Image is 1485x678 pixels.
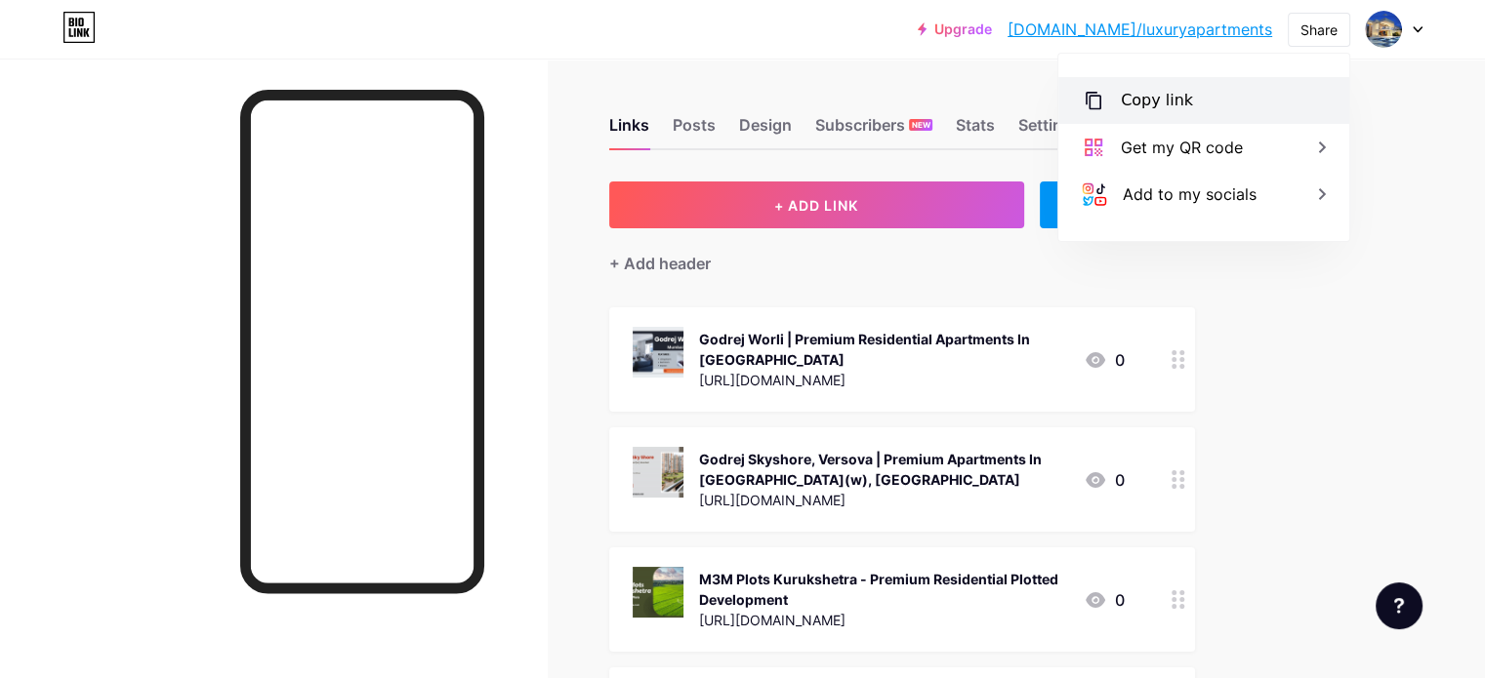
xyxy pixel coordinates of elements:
[956,113,995,148] div: Stats
[1123,182,1257,206] div: Add to my socials
[1121,89,1193,112] div: Copy link
[912,119,930,131] span: NEW
[1008,18,1272,41] a: [DOMAIN_NAME]/luxuryapartments
[1300,20,1338,40] div: Share
[815,113,932,148] div: Subscribers
[739,113,792,148] div: Design
[1121,136,1243,159] div: Get my QR code
[699,329,1068,370] div: Godrej Worli | Premium Residential Apartments In [GEOGRAPHIC_DATA]
[609,181,1024,228] button: + ADD LINK
[1084,348,1125,372] div: 0
[1084,588,1125,612] div: 0
[633,567,683,618] img: M3M Plots Kurukshetra - Premium Residential Plotted Development
[609,252,711,275] div: + Add header
[609,113,649,148] div: Links
[673,113,716,148] div: Posts
[1084,468,1125,492] div: 0
[699,449,1068,490] div: Godrej Skyshore, Versova | Premium Apartments In [GEOGRAPHIC_DATA](w), [GEOGRAPHIC_DATA]
[699,370,1068,390] div: [URL][DOMAIN_NAME]
[774,197,858,214] span: + ADD LINK
[633,327,683,378] img: Godrej Worli | Premium Residential Apartments In Mumbai
[699,610,1068,630] div: [URL][DOMAIN_NAME]
[1018,113,1081,148] div: Settings
[699,490,1068,510] div: [URL][DOMAIN_NAME]
[699,569,1068,610] div: M3M Plots Kurukshetra - Premium Residential Plotted Development
[633,447,683,498] img: Godrej Skyshore, Versova | Premium Apartments In Andheri(w), Mumbai
[918,21,992,37] a: Upgrade
[1365,11,1402,48] img: luxuryapartments
[1040,181,1195,228] div: + ADD EMBED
